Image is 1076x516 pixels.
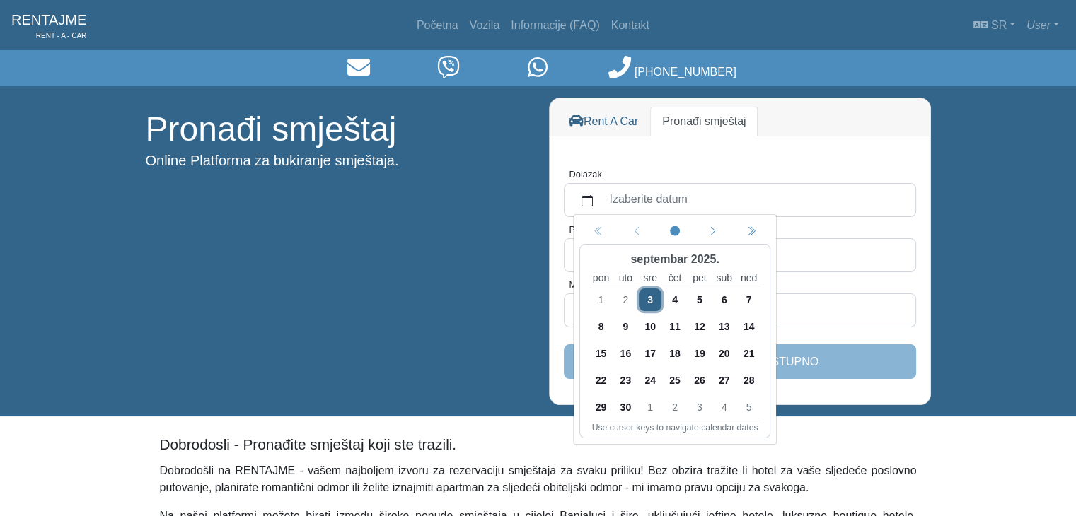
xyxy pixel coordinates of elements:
small: sreda [637,271,662,286]
svg: chevron left [708,227,718,237]
div: septembar 2025. [589,248,761,271]
small: utorak [613,271,637,286]
a: RENTAJMERENT - A - CAR [11,6,86,45]
div: nedelja, 7. septembar 2025. [736,286,761,313]
svg: chevron double left [746,227,756,237]
div: petak, 19. septembar 2025. [687,340,712,367]
a: Vozila [464,11,506,40]
span: 16 [614,342,637,365]
div: petak, 5. septembar 2025. [687,286,712,313]
a: Pronađi smještaj [650,107,758,136]
label: Polazak [569,223,602,236]
p: Online Platforma za bukiranje smještaja. [146,150,528,171]
div: sreda, 3. septembar 2025. (Today) [637,286,662,313]
a: Kontakt [606,11,655,40]
div: Use cursor keys to navigate calendar dates [589,421,761,434]
div: ponedeljak, 8. septembar 2025. [589,313,613,340]
span: 14 [737,315,760,338]
div: petak, 3. oktobar 2025. [687,394,712,421]
div: utorak, 9. septembar 2025. [613,313,637,340]
small: ponedeljak [589,271,613,286]
span: 15 [589,342,612,365]
span: 1 [639,396,661,418]
a: Informacije (FAQ) [505,11,605,40]
div: četvrtak, 25. septembar 2025. [662,367,687,394]
button: Next year [732,221,770,241]
span: 7 [737,288,760,311]
div: utorak, 30. septembar 2025. [613,394,637,421]
label: Izaberite datum [601,187,907,213]
a: User [1021,11,1065,40]
div: četvrtak, 2. oktobar 2025. [662,394,687,421]
span: 9 [614,315,637,338]
span: 24 [639,369,661,392]
div: Calendar navigation [579,221,770,241]
div: nedelja, 21. septembar 2025. [736,340,761,367]
div: sreda, 1. oktobar 2025. [637,394,662,421]
span: RENT - A - CAR [11,30,86,41]
h4: Dobrodosli - Pronađite smještaj koji ste trazili. [160,436,917,454]
p: Dobrodošli na RENTAJME - vašem najboljem izvoru za rezervaciju smještaja za svaku priliku! Bez ob... [160,462,917,496]
span: 2 [664,396,686,418]
div: petak, 12. septembar 2025. [687,313,712,340]
a: sr [968,11,1021,40]
span: 29 [589,396,612,418]
span: 11 [664,315,686,338]
div: sreda, 10. septembar 2025. [637,313,662,340]
span: 23 [614,369,637,392]
button: Current month [656,221,694,241]
div: nedelja, 14. septembar 2025. [736,313,761,340]
svg: circle fill [670,227,680,237]
span: [PHONE_NUMBER] [635,66,736,78]
button: calendar [573,187,601,213]
div: petak, 26. septembar 2025. [687,367,712,394]
div: sreda, 24. septembar 2025. [637,367,662,394]
span: 20 [712,342,735,365]
div: ponedeljak, 1. septembar 2025. [589,286,613,313]
div: ponedeljak, 22. septembar 2025. [589,367,613,394]
a: Početna [411,11,464,40]
div: utorak, 2. septembar 2025. [613,286,637,313]
div: subota, 13. septembar 2025. [712,313,736,340]
h1: Pronađi smještaj [146,109,528,150]
div: četvrtak, 4. septembar 2025. [662,286,687,313]
span: 12 [688,315,710,338]
small: subota [712,271,736,286]
div: utorak, 16. septembar 2025. [613,340,637,367]
div: četvrtak, 18. septembar 2025. [662,340,687,367]
div: četvrtak, 11. septembar 2025. [662,313,687,340]
div: subota, 6. septembar 2025. [712,286,736,313]
em: User [1026,19,1051,31]
span: 21 [737,342,760,365]
div: ponedeljak, 15. septembar 2025. [589,340,613,367]
a: Rent A Car [557,107,651,136]
small: četvrtak [662,271,687,286]
span: 26 [688,369,710,392]
div: nedelja, 5. oktobar 2025. [736,394,761,421]
svg: calendar [582,195,593,206]
div: subota, 4. oktobar 2025. [712,394,736,421]
label: Mjesto [569,278,596,291]
small: petak [687,271,712,286]
span: 10 [639,315,661,338]
label: Dolazak [569,168,602,181]
span: 30 [614,396,637,418]
span: 3 [688,396,710,418]
span: 8 [589,315,612,338]
div: ponedeljak, 29. septembar 2025. [589,394,613,421]
span: 5 [688,288,710,311]
span: 22 [589,369,612,392]
span: 28 [737,369,760,392]
span: 3 [639,288,661,311]
div: utorak, 23. septembar 2025. [613,367,637,394]
div: nedelja, 28. septembar 2025. [736,367,761,394]
span: 27 [712,369,735,392]
div: subota, 20. septembar 2025. [712,340,736,367]
a: [PHONE_NUMBER] [608,66,736,78]
button: Next month [694,221,732,241]
span: 25 [664,369,686,392]
span: 4 [664,288,686,311]
span: 17 [639,342,661,365]
span: 18 [664,342,686,365]
span: 5 [737,396,760,418]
